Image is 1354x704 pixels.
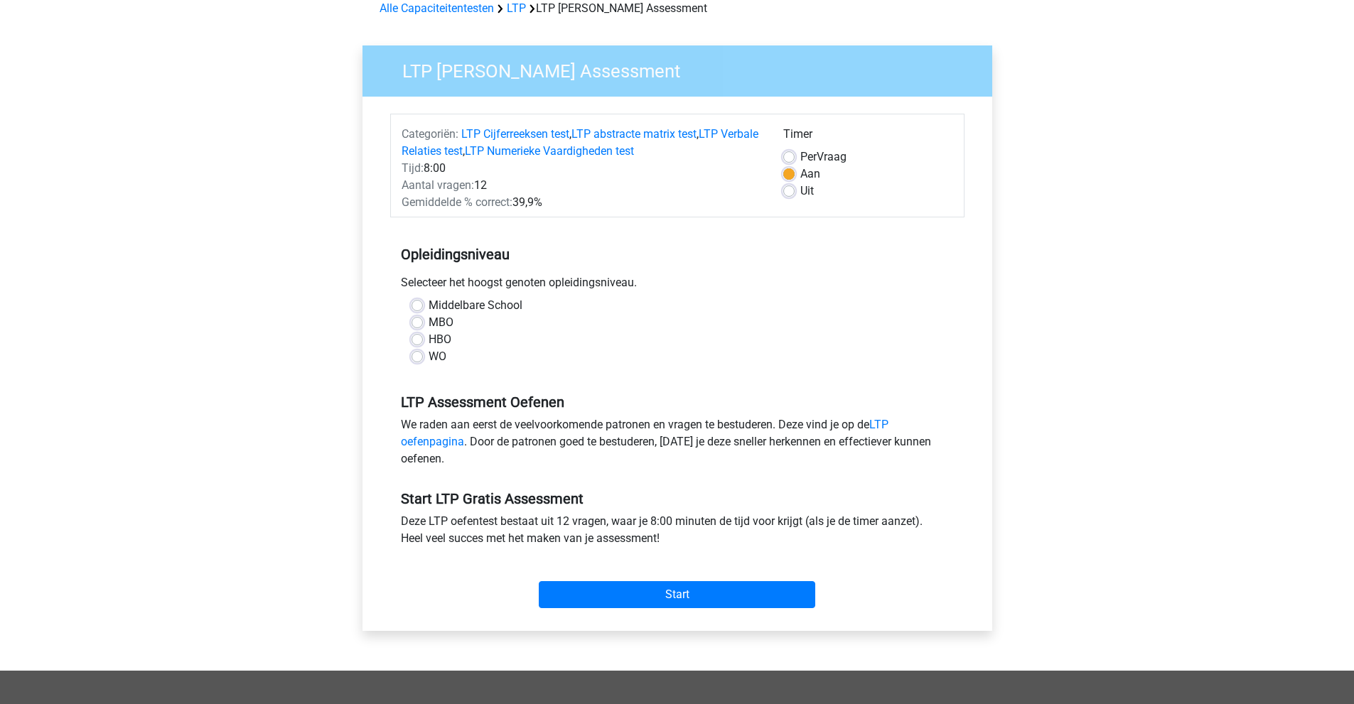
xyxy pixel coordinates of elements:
div: Selecteer het hoogst genoten opleidingsniveau. [390,274,965,297]
span: Aantal vragen: [402,178,474,192]
div: 12 [391,177,773,194]
label: Vraag [800,148,847,166]
div: , , , [391,126,773,160]
a: LTP Cijferreeksen test [461,127,569,141]
h5: Opleidingsniveau [401,240,954,269]
label: Aan [800,166,820,183]
a: LTP abstracte matrix test [571,127,697,141]
input: Start [539,581,815,608]
h5: Start LTP Gratis Assessment [401,490,954,507]
label: Middelbare School [429,297,522,314]
a: Alle Capaciteitentesten [380,1,494,15]
label: HBO [429,331,451,348]
a: LTP [507,1,526,15]
label: Uit [800,183,814,200]
div: We raden aan eerst de veelvoorkomende patronen en vragen te bestuderen. Deze vind je op de . Door... [390,416,965,473]
h5: LTP Assessment Oefenen [401,394,954,411]
div: Timer [783,126,953,148]
span: Per [800,150,817,163]
a: LTP Numerieke Vaardigheden test [465,144,634,158]
div: Deze LTP oefentest bestaat uit 12 vragen, waar je 8:00 minuten de tijd voor krijgt (als je de tim... [390,513,965,553]
label: WO [429,348,446,365]
span: Tijd: [402,161,424,175]
span: Categoriën: [402,127,458,141]
label: MBO [429,314,453,331]
span: Gemiddelde % correct: [402,195,512,209]
div: 8:00 [391,160,773,177]
h3: LTP [PERSON_NAME] Assessment [385,55,982,82]
div: 39,9% [391,194,773,211]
